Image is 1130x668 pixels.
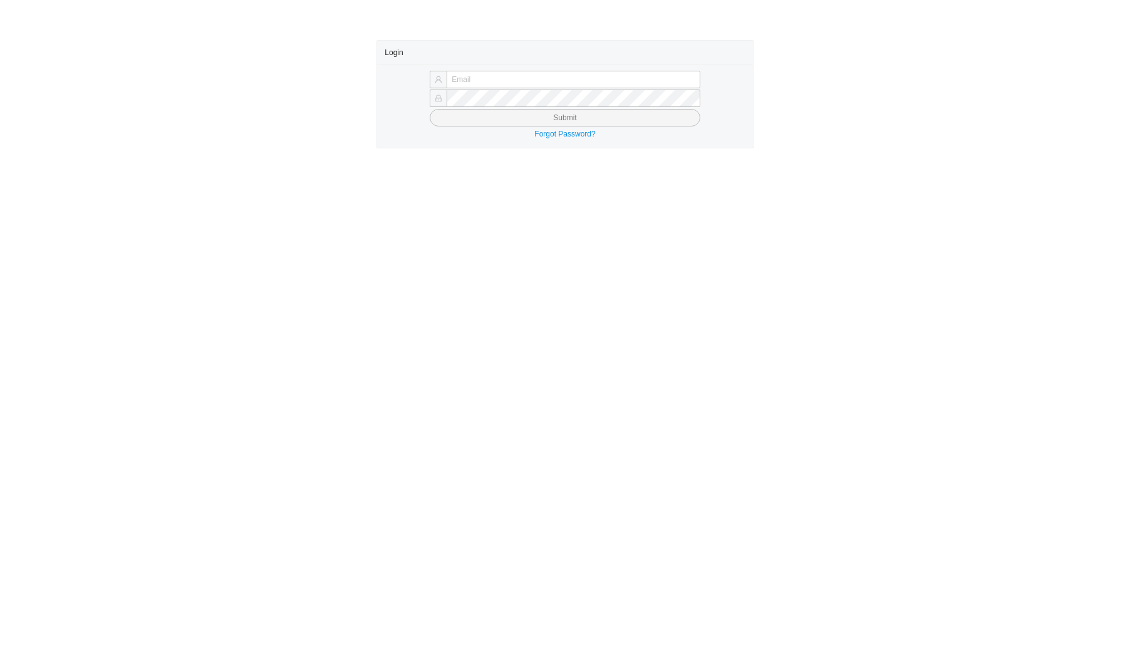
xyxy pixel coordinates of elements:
button: Submit [430,109,700,126]
span: user [435,76,442,83]
a: Forgot Password? [534,130,595,138]
span: lock [435,95,442,102]
input: Email [447,71,700,88]
div: Login [385,41,745,64]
